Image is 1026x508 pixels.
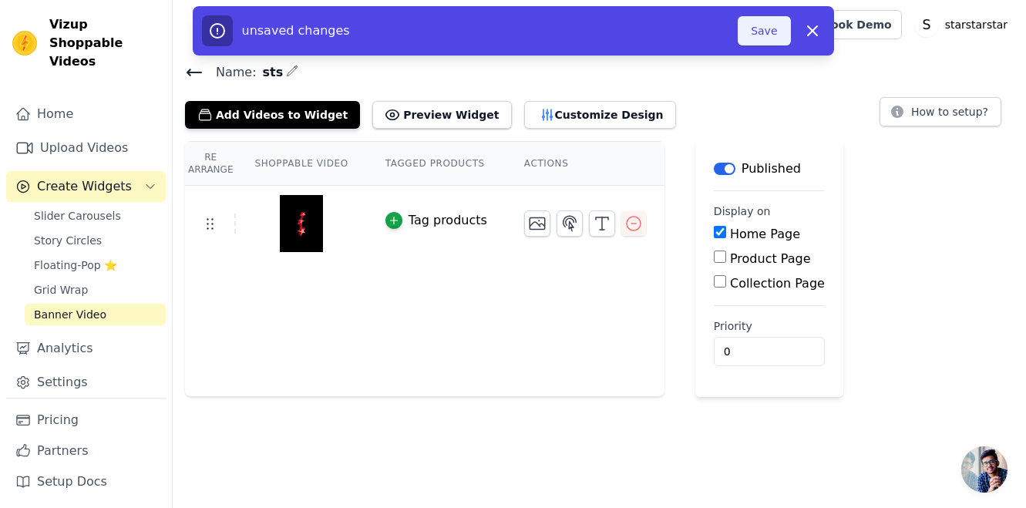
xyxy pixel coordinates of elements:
label: Collection Page [730,276,825,291]
button: Save [738,16,790,45]
label: Product Page [730,251,811,266]
span: Grid Wrap [34,282,88,298]
span: Banner Video [34,307,106,322]
a: Setup Docs [6,466,166,497]
a: Home [6,99,166,130]
span: Story Circles [34,233,102,248]
label: Home Page [730,227,800,241]
a: Pricing [6,405,166,436]
th: Shoppable Video [236,142,366,186]
span: unsaved changes [242,23,350,38]
div: Conversa aberta [961,446,1007,493]
a: How to setup? [880,108,1001,123]
span: Slider Carousels [34,208,121,224]
a: Story Circles [25,230,166,251]
button: Change Thumbnail [524,210,550,237]
div: Tag products [409,211,487,230]
a: Floating-Pop ⭐ [25,254,166,276]
a: Settings [6,367,166,398]
button: Preview Widget [372,101,511,129]
div: Edit Name [286,62,298,82]
a: Grid Wrap [25,279,166,301]
th: Actions [506,142,664,186]
a: Analytics [6,333,166,364]
a: Banner Video [25,304,166,325]
button: Tag products [385,211,487,230]
span: sts [257,63,284,82]
span: Floating-Pop ⭐ [34,257,117,273]
a: Upload Videos [6,133,166,163]
legend: Display on [714,204,771,219]
span: Name: [204,63,257,82]
button: Create Widgets [6,171,166,202]
img: tn-5de6570dc44240ea87b8516c353edc53.png [280,187,323,261]
button: Add Videos to Widget [185,101,360,129]
th: Re Arrange [185,142,236,186]
button: How to setup? [880,97,1001,126]
a: Partners [6,436,166,466]
span: Create Widgets [37,177,132,196]
a: Slider Carousels [25,205,166,227]
button: Customize Design [524,101,676,129]
th: Tagged Products [367,142,506,186]
label: Priority [714,318,825,334]
p: Published [742,160,801,178]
